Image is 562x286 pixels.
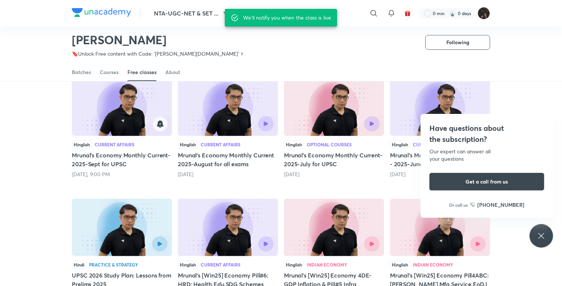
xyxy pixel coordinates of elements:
[100,63,119,81] a: Courses
[165,69,180,76] div: About
[478,7,490,20] img: Mahi Jimin
[307,262,347,267] div: Indian Economy
[127,63,157,81] a: Free classes
[402,7,414,19] button: avatar
[507,123,553,163] img: yH5BAEAAAAALAAAAAABAAEAAAIBRAA7
[429,148,544,163] div: Our expert can answer all your questions
[390,79,490,178] div: Mrunal's Monthly Economy Current - 2025-June for UPSC
[429,123,544,145] h4: Have questions about the subscription?
[449,202,468,208] p: Or call us
[178,261,198,269] div: Hinglish
[72,50,239,57] p: 🔖Unlock Free content with Code: '[PERSON_NAME][DOMAIN_NAME]'
[72,32,245,47] h2: [PERSON_NAME]
[150,6,235,21] button: NTA-UGC-NET & SET ...
[470,201,525,209] a: [PHONE_NUMBER]
[413,142,453,147] div: Current Affairs
[243,11,331,24] div: We’ll notify you when the class is live
[284,261,304,269] div: Hinglish
[404,10,411,17] img: avatar
[89,262,138,267] div: Practice & Strategy
[72,151,172,168] h5: Mrunal's Economy Monthly Current-2025-Sept for UPSC
[165,63,180,81] a: About
[201,262,240,267] div: Current Affairs
[72,69,91,76] div: Batches
[178,151,278,168] h5: Mrunal's Economy Monthly Current 2025-August for all exams
[449,10,456,17] img: streak
[72,63,91,81] a: Batches
[72,8,131,17] img: Company Logo
[390,151,490,168] h5: Mrunal's Monthly Economy Current - 2025-June for UPSC
[446,39,469,46] span: Following
[72,140,92,149] div: Hinglish
[425,35,490,50] button: Following
[413,262,453,267] div: Indian Economy
[178,171,278,178] div: 29 days ago
[284,151,384,168] h5: Mrunal's Economy Monthly Current-2025-July for UPSC
[178,79,278,178] div: Mrunal's Economy Monthly Current 2025-August for all exams
[478,201,525,209] h6: [PHONE_NUMBER]
[72,261,86,269] div: Hindi
[390,140,410,149] div: Hinglish
[429,173,544,191] button: Get a call from us
[201,142,240,147] div: Current Affairs
[284,79,384,178] div: Mrunal's Economy Monthly Current-2025-July for UPSC
[178,140,198,149] div: Hinglish
[390,261,410,269] div: Hinglish
[72,8,131,19] a: Company Logo
[284,140,304,149] div: Hinglish
[72,79,172,178] div: Mrunal's Economy Monthly Current-2025-Sept for UPSC
[72,171,172,178] div: Tomorrow, 9:00 PM
[95,142,134,147] div: Current Affairs
[127,69,157,76] div: Free classes
[390,171,490,178] div: 2 months ago
[284,171,384,178] div: 1 month ago
[307,142,352,147] div: Optional Courses
[100,69,119,76] div: Courses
